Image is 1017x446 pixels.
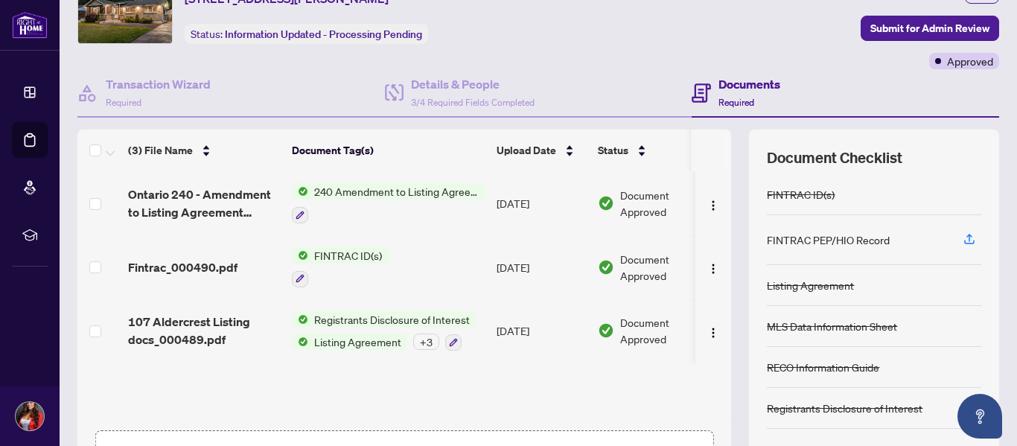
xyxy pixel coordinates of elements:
span: Document Checklist [767,147,902,168]
span: Document Approved [620,187,712,220]
span: Listing Agreement [308,334,407,350]
div: Status: [185,24,428,44]
button: Logo [701,255,725,279]
span: Document Approved [620,314,712,347]
img: logo [12,11,48,39]
span: Required [718,97,754,108]
img: Document Status [598,195,614,211]
th: (3) File Name [122,130,286,171]
h4: Details & People [411,75,535,93]
td: [DATE] [491,235,592,299]
button: Submit for Admin Review [861,16,999,41]
span: Required [106,97,141,108]
button: Logo [701,191,725,215]
div: MLS Data Information Sheet [767,318,897,334]
span: (3) File Name [128,142,193,159]
span: Status [598,142,628,159]
div: FINTRAC ID(s) [767,186,835,203]
img: Document Status [598,259,614,275]
button: Open asap [957,394,1002,439]
h4: Transaction Wizard [106,75,211,93]
td: [DATE] [491,171,592,235]
img: Logo [707,327,719,339]
span: Ontario 240 - Amendment to Listing Agreement Authority to Offer for Sale Price Change_Extensio.pdf [128,185,280,221]
span: 240 Amendment to Listing Agreement - Authority to Offer for Sale Price Change/Extension/Amendment(s) [308,183,485,200]
span: FINTRAC ID(s) [308,247,388,264]
span: Submit for Admin Review [870,16,989,40]
span: Upload Date [497,142,556,159]
th: Upload Date [491,130,592,171]
span: 3/4 Required Fields Completed [411,97,535,108]
img: Status Icon [292,247,308,264]
div: RECO Information Guide [767,359,879,375]
img: Profile Icon [16,402,44,430]
span: 107 Aldercrest Listing docs_000489.pdf [128,313,280,348]
td: [DATE] [491,299,592,363]
span: Registrants Disclosure of Interest [308,311,476,328]
span: Approved [947,53,993,69]
button: Status IconFINTRAC ID(s) [292,247,388,287]
img: Status Icon [292,311,308,328]
span: Information Updated - Processing Pending [225,28,422,41]
button: Logo [701,319,725,343]
img: Logo [707,263,719,275]
h4: Documents [718,75,780,93]
img: Status Icon [292,334,308,350]
button: Status IconRegistrants Disclosure of InterestStatus IconListing Agreement+3 [292,311,476,351]
div: Registrants Disclosure of Interest [767,400,922,416]
button: Status Icon240 Amendment to Listing Agreement - Authority to Offer for Sale Price Change/Extensio... [292,183,485,223]
th: Document Tag(s) [286,130,491,171]
div: FINTRAC PEP/HIO Record [767,232,890,248]
span: Document Approved [620,251,712,284]
div: Listing Agreement [767,277,854,293]
div: + 3 [413,334,439,350]
th: Status [592,130,718,171]
img: Status Icon [292,183,308,200]
span: Fintrac_000490.pdf [128,258,237,276]
img: Logo [707,200,719,211]
img: Document Status [598,322,614,339]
